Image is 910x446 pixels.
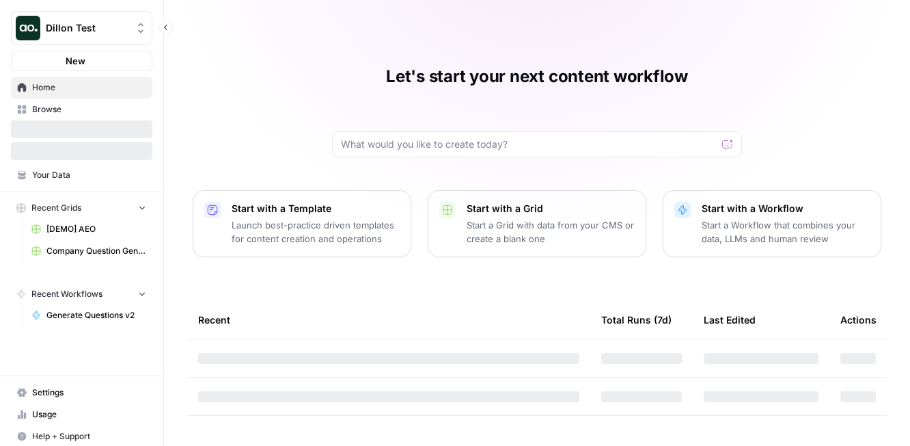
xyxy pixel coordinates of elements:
[32,169,146,181] span: Your Data
[232,218,400,246] p: Launch best-practice driven templates for content creation and operations
[32,386,146,399] span: Settings
[702,202,870,215] p: Start with a Workflow
[840,301,877,339] div: Actions
[428,190,646,257] button: Start with a GridStart a Grid with data from your CMS or create a blank one
[16,16,40,40] img: Dillon Test Logo
[32,81,146,94] span: Home
[663,190,881,257] button: Start with a WorkflowStart a Workflow that combines your data, LLMs and human review
[601,301,672,339] div: Total Runs (7d)
[11,382,152,404] a: Settings
[232,202,400,215] p: Start with a Template
[46,309,146,322] span: Generate Questions v2
[467,218,635,246] p: Start a Grid with data from your CMS or create a blank one
[198,301,579,339] div: Recent
[32,408,146,421] span: Usage
[46,223,146,235] span: [DEMO] AEO
[702,218,870,246] p: Start a Workflow that combines your data, LLMs and human review
[11,164,152,186] a: Your Data
[193,190,411,257] button: Start with a TemplateLaunch best-practice driven templates for content creation and operations
[25,240,152,262] a: Company Question Generation
[11,51,152,71] button: New
[704,301,756,339] div: Last Edited
[386,66,688,88] h1: Let's start your next content workflow
[341,137,717,151] input: What would you like to create today?
[11,11,152,45] button: Workspace: Dillon Test
[66,54,85,68] span: New
[25,304,152,326] a: Generate Questions v2
[11,404,152,425] a: Usage
[467,202,635,215] p: Start with a Grid
[32,103,146,116] span: Browse
[11,99,152,120] a: Browse
[11,198,152,218] button: Recent Grids
[11,284,152,304] button: Recent Workflows
[11,77,152,99] a: Home
[46,21,128,35] span: Dillon Test
[25,218,152,240] a: [DEMO] AEO
[46,245,146,257] span: Company Question Generation
[31,288,102,300] span: Recent Workflows
[32,430,146,443] span: Help + Support
[31,202,81,214] span: Recent Grids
